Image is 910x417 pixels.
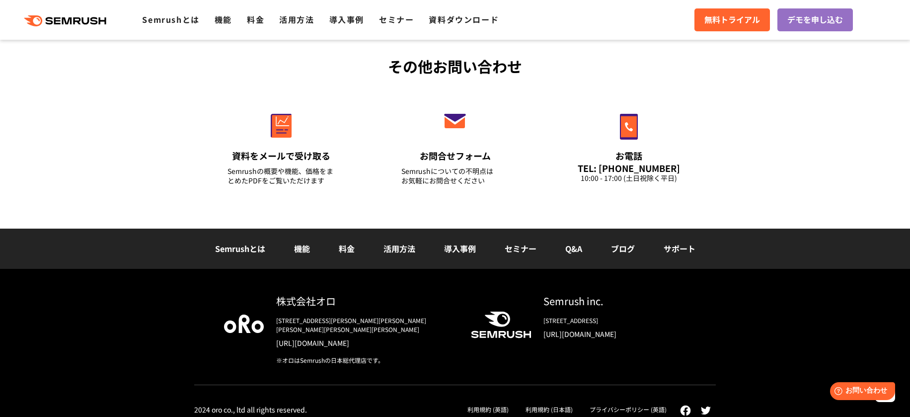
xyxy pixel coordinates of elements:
[704,13,760,26] span: 無料トライアル
[379,13,414,25] a: セミナー
[777,8,853,31] a: デモを申し込む
[543,329,686,339] a: [URL][DOMAIN_NAME]
[543,316,686,325] div: [STREET_ADDRESS]
[565,243,582,254] a: Q&A
[279,13,314,25] a: 活用方法
[680,405,691,416] img: facebook
[276,356,455,365] div: ※オロはSemrushの日本総代理店です。
[215,13,232,25] a: 機能
[276,338,455,348] a: [URL][DOMAIN_NAME]
[505,243,536,254] a: セミナー
[383,243,415,254] a: 活用方法
[276,294,455,308] div: 株式会社オロ
[194,405,307,414] div: 2024 oro co., ltd all rights reserved.
[701,407,711,415] img: twitter
[339,243,355,254] a: 料金
[575,163,682,173] div: TEL: [PHONE_NUMBER]
[207,92,356,198] a: 資料をメールで受け取る Semrushの概要や機能、価格をまとめたPDFをご覧いただけます
[215,243,265,254] a: Semrushとは
[467,405,509,414] a: 利用規約 (英語)
[276,316,455,334] div: [STREET_ADDRESS][PERSON_NAME][PERSON_NAME][PERSON_NAME][PERSON_NAME][PERSON_NAME]
[224,315,264,333] img: oro company
[380,92,530,198] a: お問合せフォーム Semrushについての不明点はお気軽にお問合せください
[575,150,682,162] div: お電話
[227,167,335,185] div: Semrushの概要や機能、価格をまとめたPDFをご覧いただけます
[142,13,199,25] a: Semrushとは
[664,243,695,254] a: サポート
[694,8,770,31] a: 無料トライアル
[590,405,667,414] a: プライバシーポリシー (英語)
[401,167,509,185] div: Semrushについての不明点は お気軽にお問合せください
[575,173,682,183] div: 10:00 - 17:00 (土日祝除く平日)
[401,150,509,162] div: お問合せフォーム
[787,13,843,26] span: デモを申し込む
[429,13,499,25] a: 資料ダウンロード
[526,405,573,414] a: 利用規約 (日本語)
[822,378,899,406] iframe: Help widget launcher
[611,243,635,254] a: ブログ
[247,13,264,25] a: 料金
[194,55,716,78] div: その他お問い合わせ
[543,294,686,308] div: Semrush inc.
[444,243,476,254] a: 導入事例
[227,150,335,162] div: 資料をメールで受け取る
[329,13,364,25] a: 導入事例
[294,243,310,254] a: 機能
